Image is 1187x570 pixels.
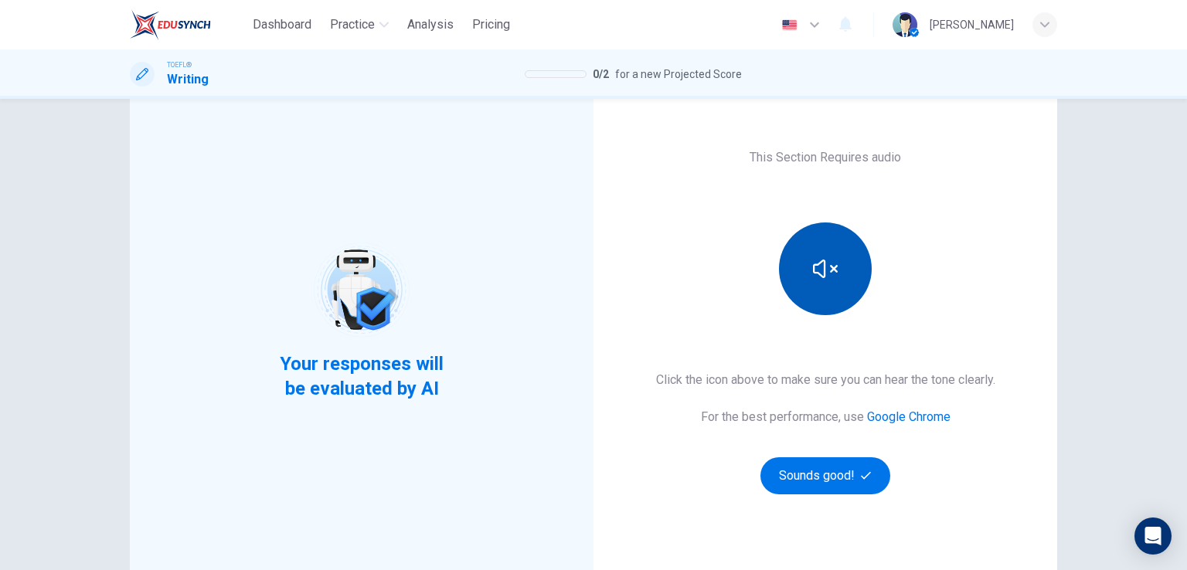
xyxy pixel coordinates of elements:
[253,15,311,34] span: Dashboard
[615,65,742,83] span: for a new Projected Score
[656,371,995,389] h6: Click the icon above to make sure you can hear the tone clearly.
[750,148,901,167] h6: This Section Requires audio
[893,12,917,37] img: Profile picture
[330,15,375,34] span: Practice
[324,11,395,39] button: Practice
[1134,517,1172,555] div: Open Intercom Messenger
[268,351,456,401] span: Your responses will be evaluated by AI
[780,19,799,31] img: en
[930,15,1014,34] div: [PERSON_NAME]
[760,457,890,494] button: Sounds good!
[130,9,247,40] a: EduSynch logo
[167,70,209,89] h1: Writing
[472,15,510,34] span: Pricing
[312,241,410,339] img: robot icon
[130,9,211,40] img: EduSynch logo
[247,11,318,39] button: Dashboard
[701,408,951,426] h6: For the best performance, use
[867,409,951,424] a: Google Chrome
[167,59,192,70] span: TOEFL®
[401,11,460,39] button: Analysis
[593,65,609,83] span: 0 / 2
[407,15,454,34] span: Analysis
[466,11,516,39] button: Pricing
